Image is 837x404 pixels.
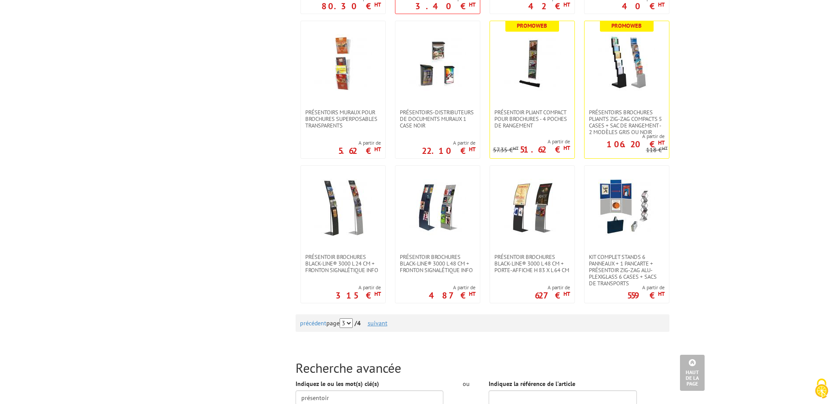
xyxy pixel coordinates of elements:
[585,254,669,287] a: Kit complet stands 6 panneaux + 1 pancarte + présentoir zig-zag alu-plexiglass 6 cases + sacs de ...
[504,34,561,91] img: Présentoir pliant compact pour brochures - 4 poches de rangement
[429,293,475,298] p: 487 €
[658,139,665,146] sup: HT
[395,109,480,129] a: PRÉSENTOIRS-DISTRIBUTEURS DE DOCUMENTS MURAUX 1 CASE NOIR
[374,146,381,153] sup: HT
[520,147,570,152] p: 51.62 €
[305,254,381,273] span: Présentoir Brochures Black-Line® 3000 L 24 cm + Fronton signalétique info
[374,1,381,8] sup: HT
[646,147,668,153] p: 118 €
[336,284,381,291] span: A partir de
[322,4,381,9] p: 80.30 €
[374,290,381,298] sup: HT
[680,355,705,391] a: Haut de la page
[490,109,574,129] a: Présentoir pliant compact pour brochures - 4 poches de rangement
[368,319,387,327] a: suivant
[415,4,475,9] p: 3.40 €
[517,22,547,29] b: Promoweb
[301,254,385,273] a: Présentoir Brochures Black-Line® 3000 L 24 cm + Fronton signalétique info
[607,142,665,147] p: 106.20 €
[493,138,570,145] span: A partir de
[490,254,574,273] a: Présentoir brochures Black-Line® 3000 L 48 cm + porte-affiche H 83 x L 64 cm
[493,147,519,153] p: 57.35 €
[429,284,475,291] span: A partir de
[400,254,475,273] span: Présentoir brochures Black-Line® 3000 L 48 cm + fronton signalétique info
[422,139,475,146] span: A partir de
[563,144,570,152] sup: HT
[589,254,665,287] span: Kit complet stands 6 panneaux + 1 pancarte + présentoir zig-zag alu-plexiglass 6 cases + sacs de ...
[314,34,372,91] img: PRÉSENTOIRS MURAUX POUR BROCHURES SUPERPOSABLES TRANSPARENTS
[338,148,381,153] p: 5.62 €
[563,1,570,8] sup: HT
[300,314,665,332] div: page
[469,1,475,8] sup: HT
[806,374,837,404] button: Cookies (fenêtre modale)
[658,1,665,8] sup: HT
[598,34,655,91] img: Présentoirs brochures pliants Zig-Zag compacts 5 cases + sac de rangement - 2 Modèles Gris ou Noir
[535,293,570,298] p: 627 €
[611,22,642,29] b: Promoweb
[395,254,480,273] a: Présentoir brochures Black-Line® 3000 L 48 cm + fronton signalétique info
[658,290,665,298] sup: HT
[504,179,561,236] img: Présentoir brochures Black-Line® 3000 L 48 cm + porte-affiche H 83 x L 64 cm
[400,109,475,129] span: PRÉSENTOIRS-DISTRIBUTEURS DE DOCUMENTS MURAUX 1 CASE NOIR
[585,109,669,135] a: Présentoirs brochures pliants Zig-Zag compacts 5 cases + sac de rangement - 2 Modèles Gris ou Noir
[314,179,372,236] img: Présentoir Brochures Black-Line® 3000 L 24 cm + Fronton signalétique info
[513,145,519,151] sup: HT
[336,293,381,298] p: 315 €
[598,179,655,236] img: Kit complet stands 6 panneaux + 1 pancarte + présentoir zig-zag alu-plexiglass 6 cases + sacs de ...
[469,290,475,298] sup: HT
[585,133,665,140] span: A partir de
[338,139,381,146] span: A partir de
[627,284,665,291] span: A partir de
[355,319,366,327] strong: /
[409,179,466,236] img: Présentoir brochures Black-Line® 3000 L 48 cm + fronton signalétique info
[494,109,570,129] span: Présentoir pliant compact pour brochures - 4 poches de rangement
[811,378,833,400] img: Cookies (fenêtre modale)
[300,319,326,327] a: précédent
[301,109,385,129] a: PRÉSENTOIRS MURAUX POUR BROCHURES SUPERPOSABLES TRANSPARENTS
[589,109,665,135] span: Présentoirs brochures pliants Zig-Zag compacts 5 cases + sac de rangement - 2 Modèles Gris ou Noir
[305,109,381,129] span: PRÉSENTOIRS MURAUX POUR BROCHURES SUPERPOSABLES TRANSPARENTS
[622,4,665,9] p: 40 €
[627,293,665,298] p: 559 €
[296,379,379,388] label: Indiquez le ou les mot(s) clé(s)
[662,145,668,151] sup: HT
[494,254,570,273] span: Présentoir brochures Black-Line® 3000 L 48 cm + porte-affiche H 83 x L 64 cm
[489,379,575,388] label: Indiquez la référence de l'article
[296,360,669,375] h2: Recherche avancée
[422,148,475,153] p: 22.10 €
[409,34,466,91] img: PRÉSENTOIRS-DISTRIBUTEURS DE DOCUMENTS MURAUX 1 CASE NOIR
[357,319,361,327] span: 4
[528,4,570,9] p: 42 €
[469,146,475,153] sup: HT
[535,284,570,291] span: A partir de
[457,379,475,388] div: ou
[563,290,570,298] sup: HT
